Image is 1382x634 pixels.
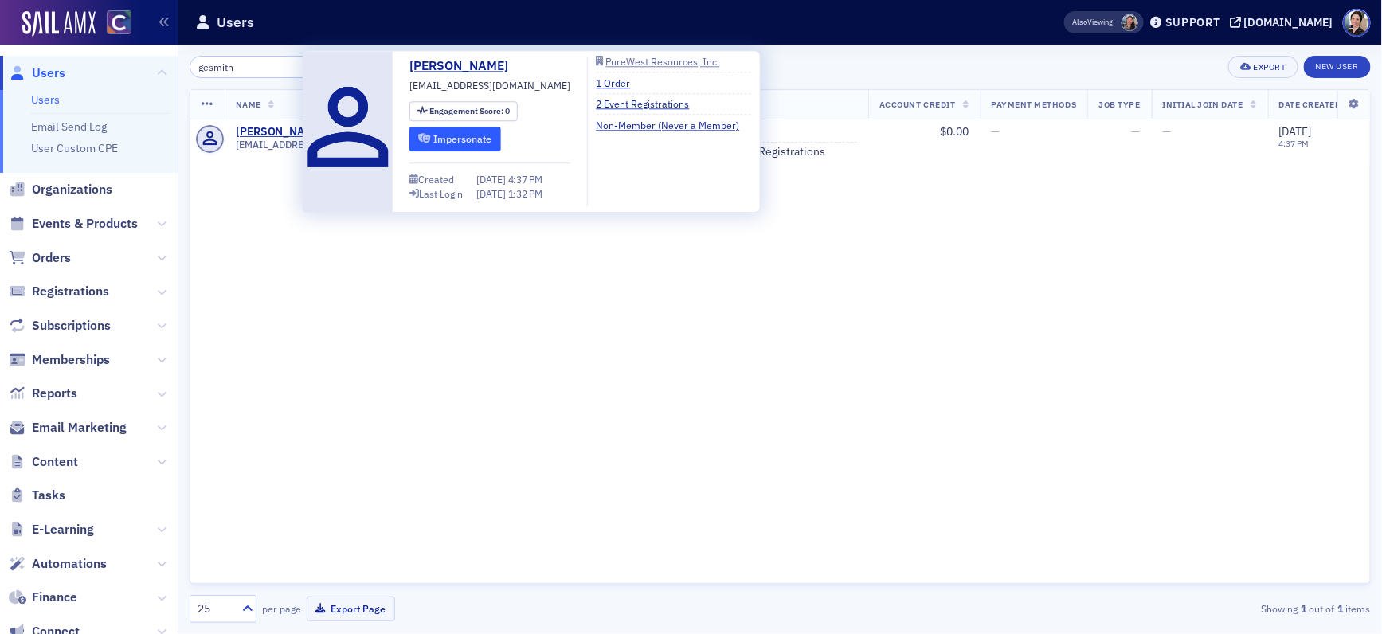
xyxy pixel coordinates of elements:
[1073,17,1088,27] div: Also
[31,92,60,107] a: Users
[107,10,131,35] img: SailAMX
[9,65,65,82] a: Users
[236,99,261,110] span: Name
[9,487,65,504] a: Tasks
[1122,14,1138,31] span: Tiffany Carson
[32,249,71,267] span: Orders
[1279,124,1312,139] span: [DATE]
[198,601,233,617] div: 25
[1098,99,1140,110] span: Job Type
[1165,15,1220,29] div: Support
[1304,56,1371,78] a: New User
[476,187,508,200] span: [DATE]
[262,601,301,616] label: per page
[1230,17,1339,28] button: [DOMAIN_NAME]
[1073,17,1114,28] span: Viewing
[32,351,110,369] span: Memberships
[597,76,643,90] a: 1 Order
[430,107,511,115] div: 0
[9,215,138,233] a: Events & Products
[217,13,254,32] h1: Users
[508,173,542,186] span: 4:37 PM
[992,99,1077,110] span: Payment Methods
[32,215,138,233] span: Events & Products
[409,127,501,151] button: Impersonate
[32,317,111,335] span: Subscriptions
[32,555,107,573] span: Automations
[32,181,112,198] span: Organizations
[419,190,463,198] div: Last Login
[941,124,969,139] span: $0.00
[9,555,107,573] a: Automations
[32,65,65,82] span: Users
[1228,56,1298,78] button: Export
[879,99,955,110] span: Account Credit
[597,118,752,132] a: Non-Member (Never a Member)
[32,487,65,504] span: Tasks
[606,57,720,66] div: PureWest Resources, Inc.
[9,181,112,198] a: Organizations
[508,187,542,200] span: 1:32 PM
[1163,99,1243,110] span: Initial Join Date
[1335,601,1346,616] strong: 1
[31,141,118,155] a: User Custom CPE
[1163,124,1172,139] span: —
[409,78,570,92] span: [EMAIL_ADDRESS][DOMAIN_NAME]
[409,57,520,76] a: [PERSON_NAME]
[32,453,78,471] span: Content
[9,385,77,402] a: Reports
[190,56,342,78] input: Search…
[9,249,71,267] a: Orders
[32,283,109,300] span: Registrations
[9,283,109,300] a: Registrations
[992,124,1000,139] span: —
[430,105,506,116] span: Engagement Score :
[597,96,702,111] a: 2 Event Registrations
[719,145,826,159] a: 2 Event Registrations
[22,11,96,37] img: SailAMX
[9,351,110,369] a: Memberships
[597,57,752,66] a: PureWest Resources, Inc.
[32,521,94,538] span: E-Learning
[307,597,395,621] button: Export Page
[1279,99,1341,110] span: Date Created
[9,419,127,436] a: Email Marketing
[9,453,78,471] a: Content
[96,10,131,37] a: View Homepage
[1132,124,1141,139] span: —
[1298,601,1310,616] strong: 1
[1254,63,1286,72] div: Export
[989,601,1371,616] div: Showing out of items
[418,175,454,184] div: Created
[32,589,77,606] span: Finance
[1343,9,1371,37] span: Profile
[9,521,94,538] a: E-Learning
[32,419,127,436] span: Email Marketing
[476,173,508,186] span: [DATE]
[31,119,107,134] a: Email Send Log
[9,317,111,335] a: Subscriptions
[236,125,324,139] a: [PERSON_NAME]
[9,589,77,606] a: Finance
[409,101,518,121] div: Engagement Score: 0
[1279,138,1310,149] time: 4:37 PM
[236,139,397,151] span: [EMAIL_ADDRESS][DOMAIN_NAME]
[1244,15,1333,29] div: [DOMAIN_NAME]
[32,385,77,402] span: Reports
